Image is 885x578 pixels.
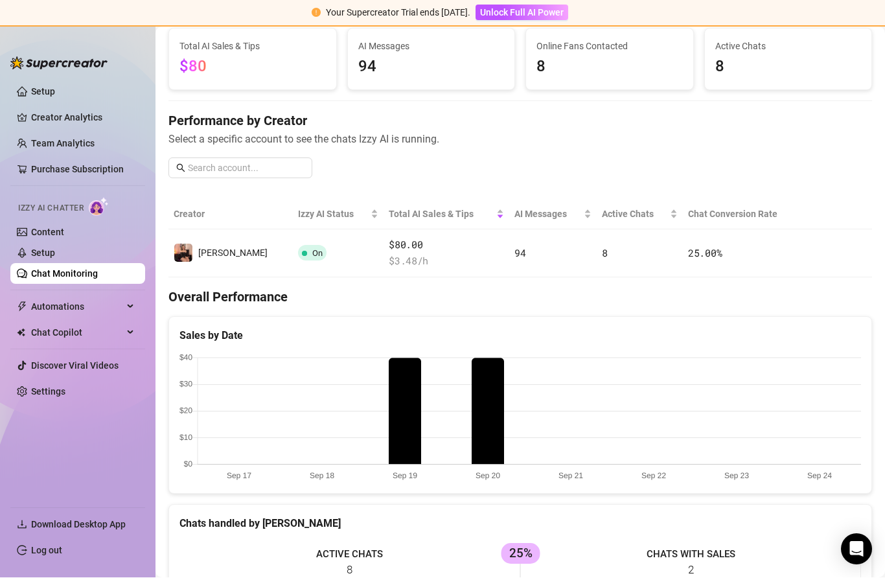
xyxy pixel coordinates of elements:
[358,55,505,80] span: 94
[293,200,384,230] th: Izzy AI Status
[179,58,207,76] span: $80
[312,249,323,259] span: On
[17,329,25,338] img: Chat Copilot
[389,207,494,222] span: Total AI Sales & Tips
[31,520,126,530] span: Download Desktop App
[509,200,597,230] th: AI Messages
[198,248,268,259] span: [PERSON_NAME]
[476,5,568,21] button: Unlock Full AI Power
[298,207,368,222] span: Izzy AI Status
[17,302,27,312] span: thunderbolt
[31,297,123,318] span: Automations
[31,139,95,149] a: Team Analytics
[326,8,470,18] span: Your Supercreator Trial ends [DATE].
[476,8,568,18] a: Unlock Full AI Power
[31,227,64,238] a: Content
[31,248,55,259] a: Setup
[358,40,505,54] span: AI Messages
[18,203,84,215] span: Izzy AI Chatter
[174,244,192,262] img: Andrea
[514,247,525,260] span: 94
[602,247,608,260] span: 8
[179,516,861,532] div: Chats handled by [PERSON_NAME]
[480,8,564,18] span: Unlock Full AI Power
[536,40,683,54] span: Online Fans Contacted
[89,198,109,216] img: AI Chatter
[31,269,98,279] a: Chat Monitoring
[31,361,119,371] a: Discover Viral Videos
[683,200,801,230] th: Chat Conversion Rate
[389,238,504,253] span: $80.00
[715,55,862,80] span: 8
[597,200,683,230] th: Active Chats
[10,57,108,70] img: logo-BBDzfeDw.svg
[31,87,55,97] a: Setup
[31,546,62,556] a: Log out
[312,8,321,17] span: exclamation-circle
[168,200,293,230] th: Creator
[188,161,305,176] input: Search account...
[179,40,326,54] span: Total AI Sales & Tips
[688,247,722,260] span: 25.00 %
[168,288,872,306] h4: Overall Performance
[168,112,872,130] h4: Performance by Creator
[31,108,135,128] a: Creator Analytics
[514,207,581,222] span: AI Messages
[31,323,123,343] span: Chat Copilot
[384,200,509,230] th: Total AI Sales & Tips
[31,387,65,397] a: Settings
[179,328,861,344] div: Sales by Date
[715,40,862,54] span: Active Chats
[536,55,683,80] span: 8
[17,520,27,530] span: download
[31,159,135,180] a: Purchase Subscription
[602,207,667,222] span: Active Chats
[841,534,872,565] div: Open Intercom Messenger
[176,164,185,173] span: search
[168,132,872,148] span: Select a specific account to see the chats Izzy AI is running.
[389,254,504,270] span: $ 3.48 /h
